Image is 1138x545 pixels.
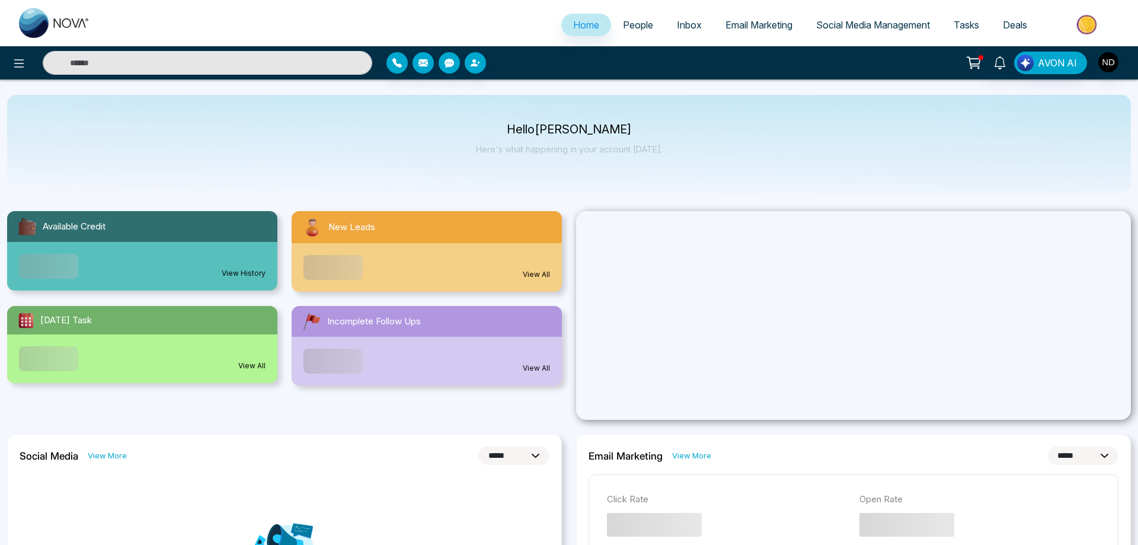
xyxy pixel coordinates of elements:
img: Market-place.gif [1045,11,1131,38]
p: Click Rate [607,493,848,506]
a: Tasks [942,14,991,36]
a: View More [672,450,711,461]
img: newLeads.svg [301,216,324,238]
p: Hello [PERSON_NAME] [476,125,663,135]
a: View All [523,363,550,374]
a: Social Media Management [804,14,942,36]
span: Inbox [677,19,702,31]
img: todayTask.svg [17,311,36,330]
a: New LeadsView All [284,211,569,292]
h2: Email Marketing [589,450,663,462]
a: View All [238,361,266,371]
span: Available Credit [43,220,106,234]
img: Lead Flow [1017,55,1034,71]
img: User Avatar [1098,52,1118,72]
a: View History [222,268,266,279]
a: Inbox [665,14,714,36]
button: AVON AI [1014,52,1087,74]
img: followUps.svg [301,311,322,332]
span: Deals [1003,19,1027,31]
img: availableCredit.svg [17,216,38,237]
span: People [623,19,653,31]
a: View All [523,269,550,280]
a: Home [561,14,611,36]
a: Deals [991,14,1039,36]
span: Email Marketing [725,19,792,31]
span: Tasks [954,19,979,31]
h2: Social Media [20,450,78,462]
span: [DATE] Task [40,314,92,327]
span: Home [573,19,599,31]
a: Email Marketing [714,14,804,36]
span: Social Media Management [816,19,930,31]
a: People [611,14,665,36]
span: New Leads [328,221,375,234]
span: Incomplete Follow Ups [327,315,421,329]
p: Open Rate [859,493,1100,506]
a: Incomplete Follow UpsView All [284,306,569,385]
a: View More [88,450,127,461]
span: AVON AI [1038,56,1077,70]
img: Nova CRM Logo [19,8,90,38]
p: Here's what happening in your account [DATE]. [476,144,663,154]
